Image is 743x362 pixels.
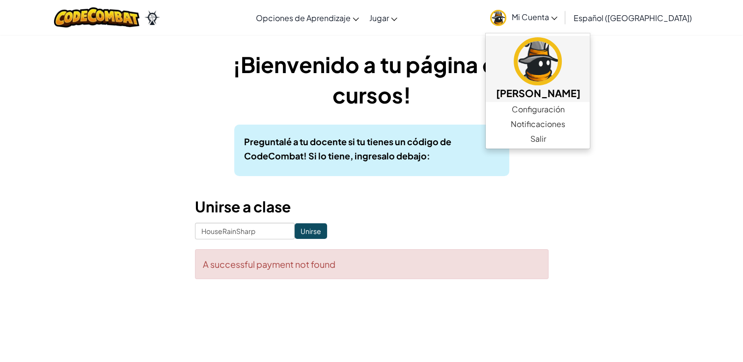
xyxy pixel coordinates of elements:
[250,4,364,31] a: Opciones de Aprendizaje
[511,118,565,130] span: Notificaciones
[486,36,590,102] a: [PERSON_NAME]
[195,49,549,110] h1: ¡Bienvenido a tu página de cursos!
[255,13,350,23] span: Opciones de Aprendizaje
[144,10,160,25] img: Ozaria
[244,136,451,161] b: Preguntalé a tu docente si tu tienes un código de CodeCombat! Si lo tiene, ingresalo debajo:
[364,4,402,31] a: Jugar
[490,10,506,26] img: avatar
[295,223,327,239] input: Unirse
[573,13,691,23] span: Español ([GEOGRAPHIC_DATA])
[195,223,295,239] input: <Enter Class Code>
[514,37,562,85] img: avatar
[495,85,580,101] h5: [PERSON_NAME]
[54,7,140,27] img: CodeCombat logo
[486,102,590,117] a: Configuración
[195,249,549,279] div: A successful payment not found
[511,12,557,22] span: Mi Cuenta
[568,4,696,31] a: Español ([GEOGRAPHIC_DATA])
[486,131,590,146] a: Salir
[195,196,549,218] h3: Unirse a clase
[369,13,388,23] span: Jugar
[485,2,562,33] a: Mi Cuenta
[486,117,590,131] a: Notificaciones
